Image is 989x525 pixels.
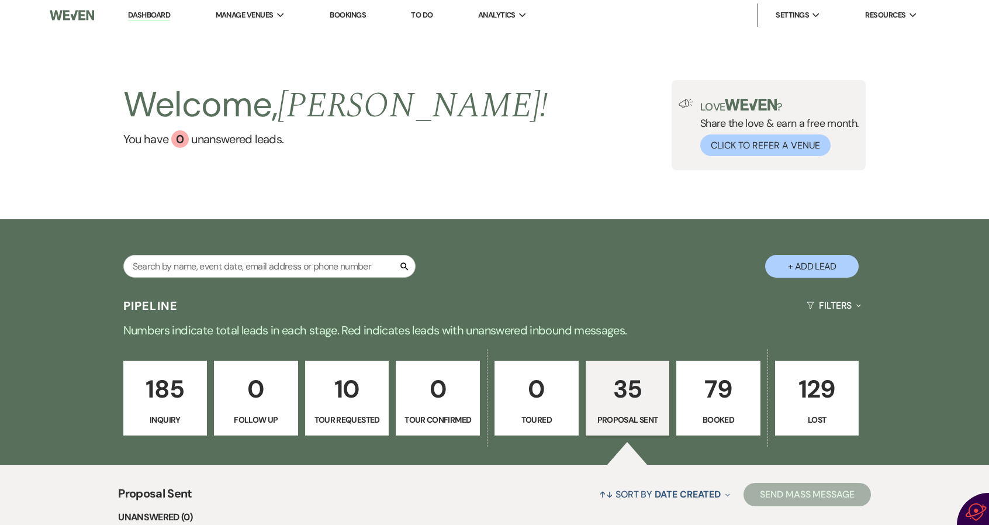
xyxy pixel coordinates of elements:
[744,483,871,506] button: Send Mass Message
[776,9,809,21] span: Settings
[502,413,571,426] p: Toured
[171,130,189,148] div: 0
[700,99,859,112] p: Love ?
[396,361,480,436] a: 0Tour Confirmed
[502,369,571,409] p: 0
[222,369,291,409] p: 0
[330,10,366,20] a: Bookings
[802,290,866,321] button: Filters
[278,79,548,133] span: [PERSON_NAME] !
[128,10,170,21] a: Dashboard
[725,99,777,110] img: weven-logo-green.svg
[693,99,859,156] div: Share the love & earn a free month.
[700,134,831,156] button: Click to Refer a Venue
[403,413,472,426] p: Tour Confirmed
[222,413,291,426] p: Follow Up
[679,99,693,108] img: loud-speaker-illustration.svg
[494,361,579,436] a: 0Toured
[865,9,905,21] span: Resources
[783,413,852,426] p: Lost
[313,413,382,426] p: Tour Requested
[123,298,178,314] h3: Pipeline
[131,413,200,426] p: Inquiry
[676,361,760,436] a: 79Booked
[313,369,382,409] p: 10
[131,369,200,409] p: 185
[123,361,208,436] a: 185Inquiry
[411,10,433,20] a: To Do
[783,369,852,409] p: 129
[594,479,735,510] button: Sort By Date Created
[118,485,192,510] span: Proposal Sent
[478,9,516,21] span: Analytics
[214,361,298,436] a: 0Follow Up
[765,255,859,278] button: + Add Lead
[216,9,274,21] span: Manage Venues
[74,321,915,340] p: Numbers indicate total leads in each stage. Red indicates leads with unanswered inbound messages.
[403,369,472,409] p: 0
[593,413,662,426] p: Proposal Sent
[123,80,548,130] h2: Welcome,
[593,369,662,409] p: 35
[123,255,416,278] input: Search by name, event date, email address or phone number
[123,130,548,148] a: You have 0 unanswered leads.
[118,510,871,525] li: Unanswered (0)
[684,413,753,426] p: Booked
[586,361,670,436] a: 35Proposal Sent
[305,361,389,436] a: 10Tour Requested
[684,369,753,409] p: 79
[655,488,721,500] span: Date Created
[599,488,613,500] span: ↑↓
[50,3,94,27] img: Weven Logo
[775,361,859,436] a: 129Lost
